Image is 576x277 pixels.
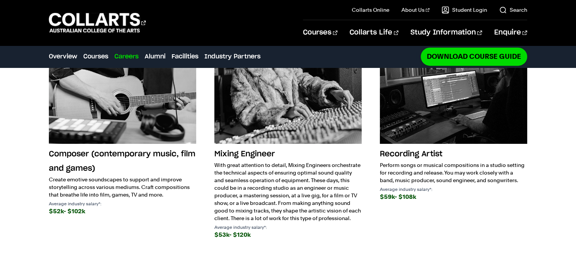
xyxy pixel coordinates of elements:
[350,20,398,45] a: Collarts Life
[380,192,527,202] div: $59k- $108k
[49,176,196,198] p: Create emotive soundscapes to support and improve storytelling across various mediums. Craft comp...
[145,52,165,61] a: Alumni
[494,20,527,45] a: Enquire
[114,52,139,61] a: Careers
[442,6,487,14] a: Student Login
[380,161,527,184] p: Perform songs or musical compositions in a studio setting for recording and release. You may work...
[204,52,261,61] a: Industry Partners
[214,230,362,240] div: $53k- $120k
[499,6,527,14] a: Search
[49,206,196,217] div: $52k- $102k
[83,52,108,61] a: Courses
[411,20,482,45] a: Study Information
[214,225,362,230] p: Average industry salary*:
[214,161,362,222] p: With great attention to detail, Mixing Engineers orchestrate the technical aspects of ensuring op...
[401,6,429,14] a: About Us
[421,47,527,65] a: Download Course Guide
[172,52,198,61] a: Facilities
[352,6,389,14] a: Collarts Online
[214,147,362,161] h3: Mixing Engineer
[49,12,146,33] div: Go to homepage
[49,52,77,61] a: Overview
[380,187,527,192] p: Average industry salary*:
[380,147,527,161] h3: Recording Artist
[49,147,196,176] h3: Composer (contemporary music, film and games)
[303,20,337,45] a: Courses
[49,201,196,206] p: Average industry salary*:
